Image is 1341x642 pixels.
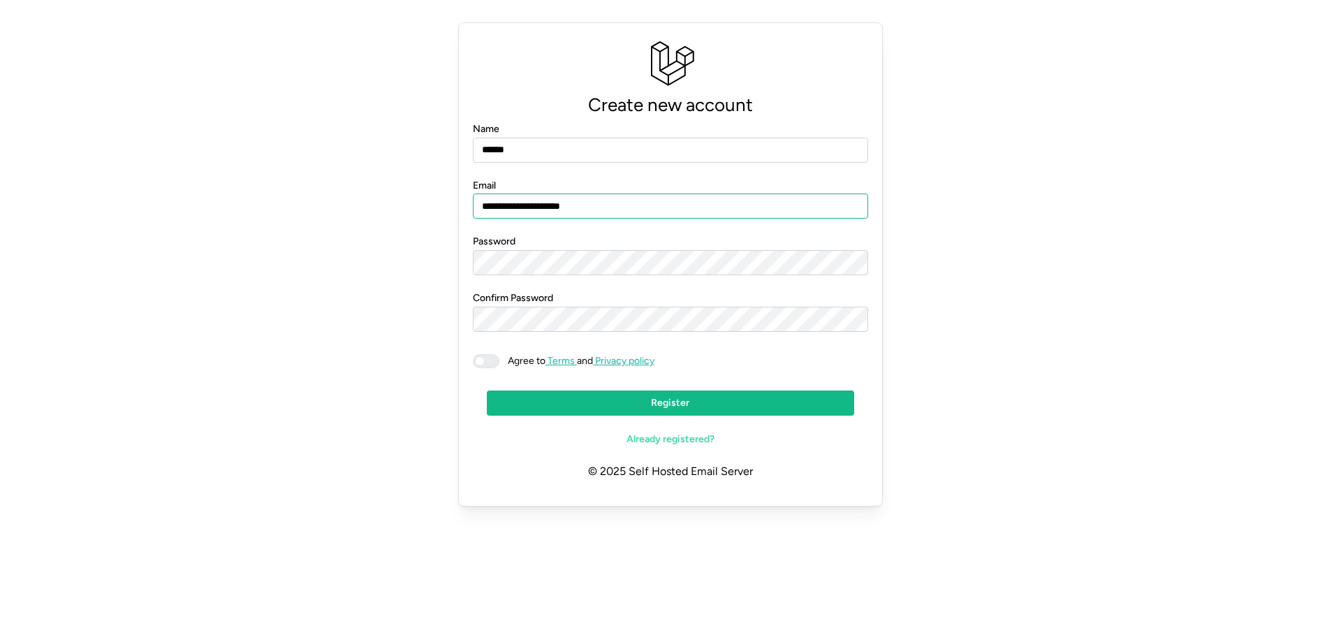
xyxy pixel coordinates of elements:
[487,427,854,452] a: Already registered?
[473,234,515,249] label: Password
[593,355,654,367] a: Privacy policy
[626,428,715,451] span: Already registered?
[473,90,868,120] p: Create new account
[487,391,854,416] button: Register
[545,355,577,367] a: Terms
[473,122,499,137] label: Name
[508,355,545,367] span: Agree to
[499,354,654,368] span: and
[473,291,553,306] label: Confirm Password
[473,178,496,194] label: Email
[651,391,689,415] span: Register
[473,452,868,492] p: © 2025 Self Hosted Email Server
